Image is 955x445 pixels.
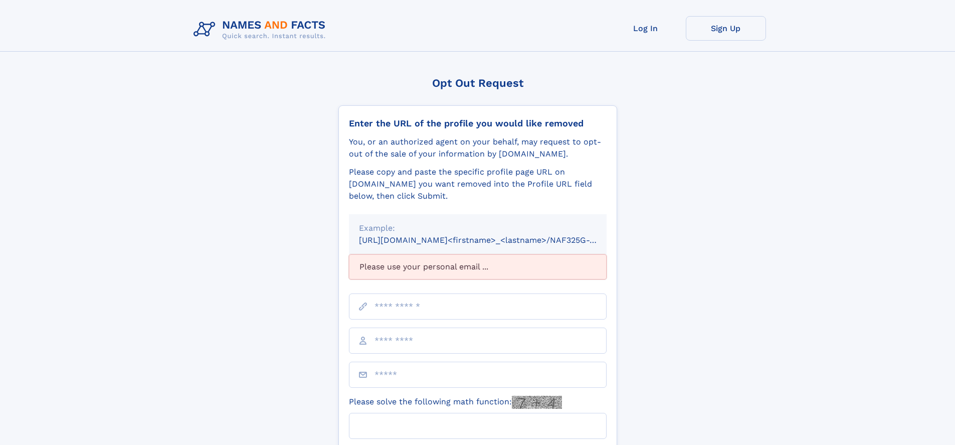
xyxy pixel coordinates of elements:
a: Log In [606,16,686,41]
label: Please solve the following math function: [349,396,562,409]
small: [URL][DOMAIN_NAME]<firstname>_<lastname>/NAF325G-xxxxxxxx [359,235,626,245]
a: Sign Up [686,16,766,41]
img: Logo Names and Facts [189,16,334,43]
div: Opt Out Request [338,77,617,89]
div: Please copy and paste the specific profile page URL on [DOMAIN_NAME] you want removed into the Pr... [349,166,607,202]
div: Example: [359,222,597,234]
div: Please use your personal email ... [349,254,607,279]
div: You, or an authorized agent on your behalf, may request to opt-out of the sale of your informatio... [349,136,607,160]
div: Enter the URL of the profile you would like removed [349,118,607,129]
